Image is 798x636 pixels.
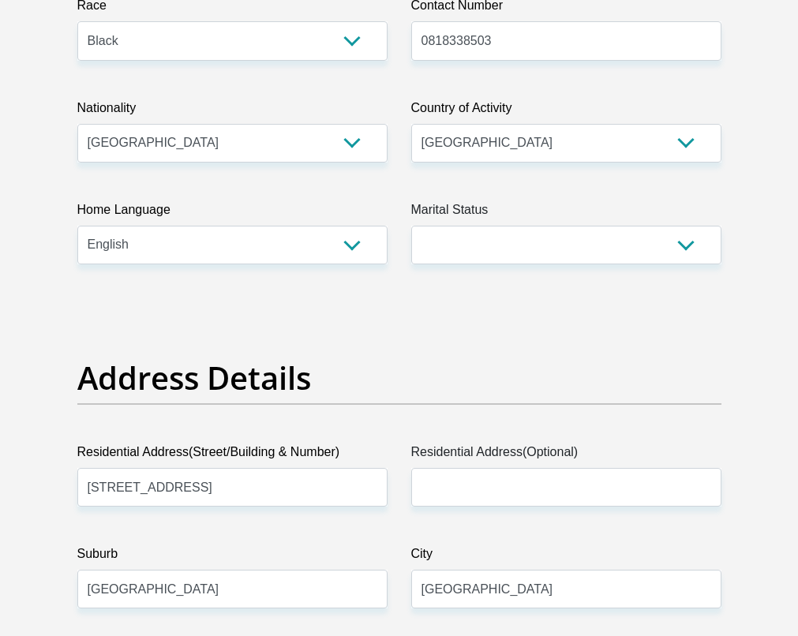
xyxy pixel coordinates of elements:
label: Country of Activity [411,99,721,124]
label: Home Language [77,200,388,226]
input: Address line 2 (Optional) [411,468,721,507]
label: Residential Address(Street/Building & Number) [77,443,388,468]
input: Valid residential address [77,468,388,507]
input: City [411,570,721,608]
label: City [411,544,721,570]
input: Suburb [77,570,388,608]
h2: Address Details [77,359,721,397]
label: Marital Status [411,200,721,226]
label: Residential Address(Optional) [411,443,721,468]
input: Contact Number [411,21,721,60]
label: Suburb [77,544,388,570]
label: Nationality [77,99,388,124]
